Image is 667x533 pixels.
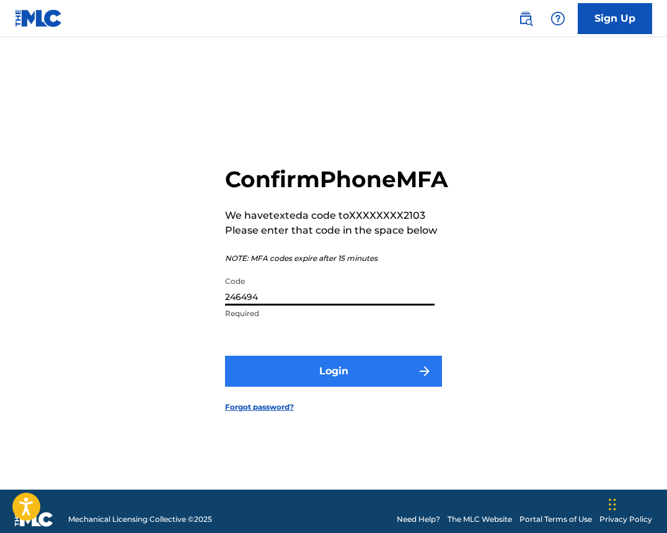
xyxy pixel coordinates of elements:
[578,3,652,34] a: Sign Up
[513,6,538,31] a: Public Search
[546,6,570,31] div: Help
[599,514,652,525] a: Privacy Policy
[518,11,533,26] img: search
[225,402,294,413] a: Forgot password?
[225,208,448,223] p: We have texted a code to XXXXXXXX2103
[15,9,63,27] img: MLC Logo
[519,514,592,525] a: Portal Terms of Use
[605,474,667,533] iframe: Chat Widget
[15,512,53,527] img: logo
[550,11,565,26] img: help
[225,223,448,238] p: Please enter that code in the space below
[68,514,212,525] span: Mechanical Licensing Collective © 2025
[225,308,435,319] p: Required
[225,356,442,387] button: Login
[417,364,432,379] img: f7272a7cc735f4ea7f67.svg
[448,514,512,525] a: The MLC Website
[225,165,448,193] h2: Confirm Phone MFA
[609,486,616,523] div: Drag
[225,253,448,264] p: NOTE: MFA codes expire after 15 minutes
[397,514,440,525] a: Need Help?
